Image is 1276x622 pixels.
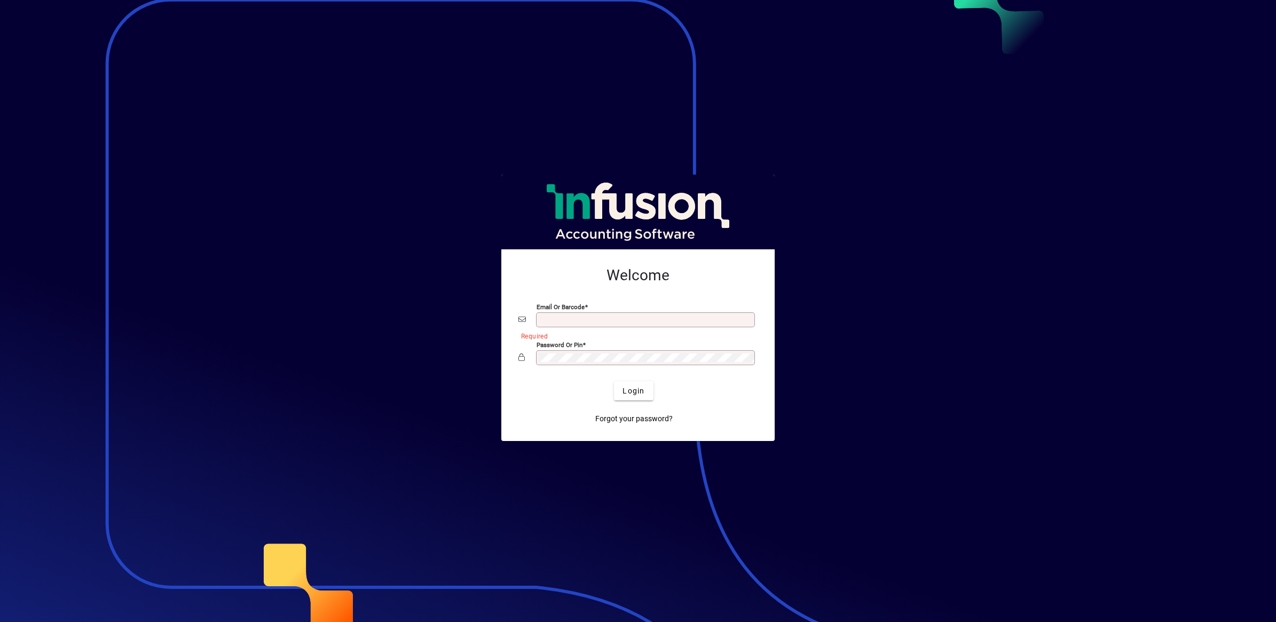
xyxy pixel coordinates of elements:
span: Forgot your password? [595,413,673,424]
h2: Welcome [518,266,758,285]
mat-label: Email or Barcode [537,303,585,311]
button: Login [614,381,653,400]
a: Forgot your password? [591,409,677,428]
span: Login [623,385,644,397]
mat-error: Required [521,330,749,341]
mat-label: Password or Pin [537,341,582,349]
